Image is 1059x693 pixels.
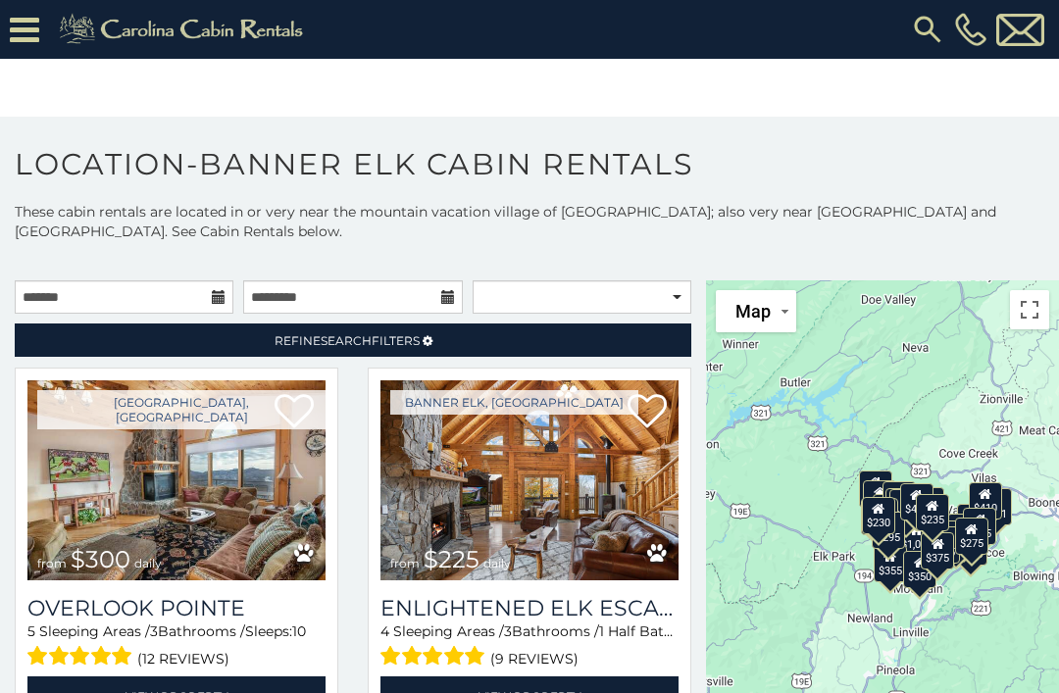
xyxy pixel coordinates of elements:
div: $375 [921,532,954,569]
span: from [37,556,67,570]
span: 4 [380,622,389,640]
div: $1,095 [896,518,937,555]
span: from [390,556,420,570]
a: [GEOGRAPHIC_DATA], [GEOGRAPHIC_DATA] [37,390,326,429]
span: Search [321,333,372,348]
div: $350 [903,550,936,587]
div: $305 [861,497,894,534]
a: Banner Elk, [GEOGRAPHIC_DATA] [390,390,638,415]
div: $570 [889,489,923,526]
span: daily [134,556,162,570]
a: RefineSearchFilters [15,323,691,357]
div: $235 [916,493,949,530]
span: daily [483,556,511,570]
span: 10 [292,622,306,640]
div: $535 [882,480,916,518]
button: Toggle fullscreen view [1010,290,1049,329]
div: $275 [955,517,988,554]
span: 1 Half Baths / [599,622,688,640]
button: Change map style [716,290,796,332]
div: $230 [862,496,895,533]
span: 3 [150,622,158,640]
img: Overlook Pointe [27,380,326,580]
img: Khaki-logo.png [49,10,320,49]
img: Enlightened Elk Escape [380,380,679,580]
a: Enlightened Elk Escape from $225 daily [380,380,679,580]
div: $355 [874,545,907,582]
div: $295 [872,511,905,548]
div: $720 [859,470,892,508]
img: search-regular.svg [910,12,945,47]
div: Sleeping Areas / Bathrooms / Sleeps: [27,621,326,671]
div: $290 [863,480,896,518]
a: Overlook Pointe from $300 daily [27,380,326,580]
span: Map [735,301,771,322]
span: 5 [27,622,35,640]
div: $430 [900,482,933,520]
span: (12 reviews) [137,646,229,671]
div: $265 [954,528,987,566]
span: $225 [424,545,479,573]
a: [PHONE_NUMBER] [950,13,991,46]
span: (9 reviews) [490,646,579,671]
span: 3 [504,622,512,640]
span: Refine Filters [275,333,420,348]
a: Enlightened Elk Escape [380,595,679,621]
div: $410 [969,482,1002,520]
a: Add to favorites [628,392,667,433]
span: $300 [71,545,130,573]
a: Overlook Pointe [27,595,326,621]
div: $485 [963,507,996,544]
div: Sleeping Areas / Bathrooms / Sleeps: [380,621,679,671]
